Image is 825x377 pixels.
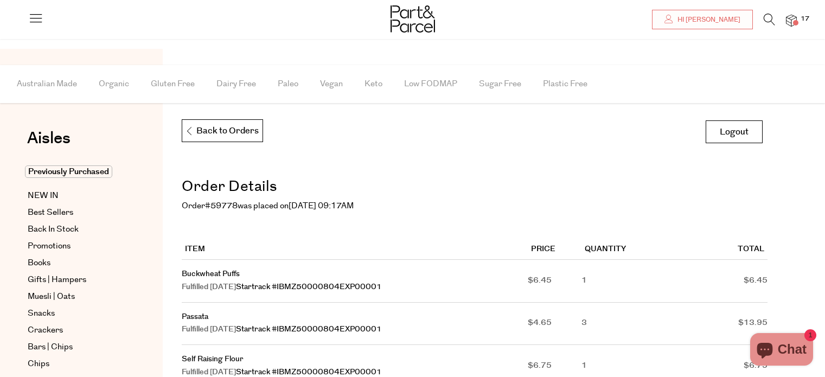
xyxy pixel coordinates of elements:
a: Back to Orders [182,119,263,142]
span: Books [28,257,50,270]
a: Chips [28,357,126,370]
a: 17 [786,15,797,26]
th: Item [182,240,528,260]
span: Paleo [278,65,298,103]
span: Australian Made [17,65,77,103]
a: Self Raising Flour [182,354,244,365]
a: Logout [706,120,763,143]
div: Fulfilled [DATE] [182,323,528,336]
span: Hi [PERSON_NAME] [675,15,740,24]
a: Startrack #IBMZ50000804EXP00001 [236,282,382,292]
p: Order was placed on [182,200,768,213]
span: Back In Stock [28,223,79,236]
td: 3 [581,303,664,346]
span: Gluten Free [151,65,195,103]
span: Dairy Free [216,65,256,103]
inbox-online-store-chat: Shopify online store chat [747,333,816,368]
a: Bars | Chips [28,341,126,354]
a: Gifts | Hampers [28,273,126,286]
img: Part&Parcel [391,5,435,33]
a: Muesli | Oats [28,290,126,303]
span: Best Sellers [28,206,73,219]
a: Buckwheat Puffs [182,269,240,279]
a: NEW IN [28,189,126,202]
span: Sugar Free [479,65,521,103]
td: $4.65 [528,303,581,346]
td: $6.45 [528,260,581,303]
span: Previously Purchased [25,165,112,178]
a: Best Sellers [28,206,126,219]
td: $13.95 [664,303,768,346]
a: Books [28,257,126,270]
div: Fulfilled [DATE] [182,281,528,294]
span: Gifts | Hampers [28,273,86,286]
td: 1 [581,260,664,303]
mark: [DATE] 09:17AM [289,200,354,212]
a: Aisles [27,130,71,157]
th: Total [664,240,768,260]
span: Bars | Chips [28,341,73,354]
span: Promotions [28,240,71,253]
span: Plastic Free [543,65,587,103]
th: Price [528,240,581,260]
span: Chips [28,357,49,370]
span: Aisles [27,126,71,150]
td: $6.45 [664,260,768,303]
span: Snacks [28,307,55,320]
p: Back to Orders [185,120,259,143]
mark: #59778 [205,200,238,212]
a: Hi [PERSON_NAME] [652,10,753,29]
span: Muesli | Oats [28,290,75,303]
span: Keto [364,65,382,103]
span: Organic [99,65,129,103]
a: Crackers [28,324,126,337]
a: Previously Purchased [28,165,126,178]
a: Startrack #IBMZ50000804EXP00001 [236,324,382,335]
a: Promotions [28,240,126,253]
h2: Order Details [182,175,768,200]
span: Low FODMAP [404,65,457,103]
span: 17 [798,14,812,24]
span: Crackers [28,324,63,337]
span: Vegan [320,65,343,103]
a: Passata [182,311,208,322]
a: Snacks [28,307,126,320]
th: Quantity [581,240,664,260]
span: NEW IN [28,189,59,202]
a: Back In Stock [28,223,126,236]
